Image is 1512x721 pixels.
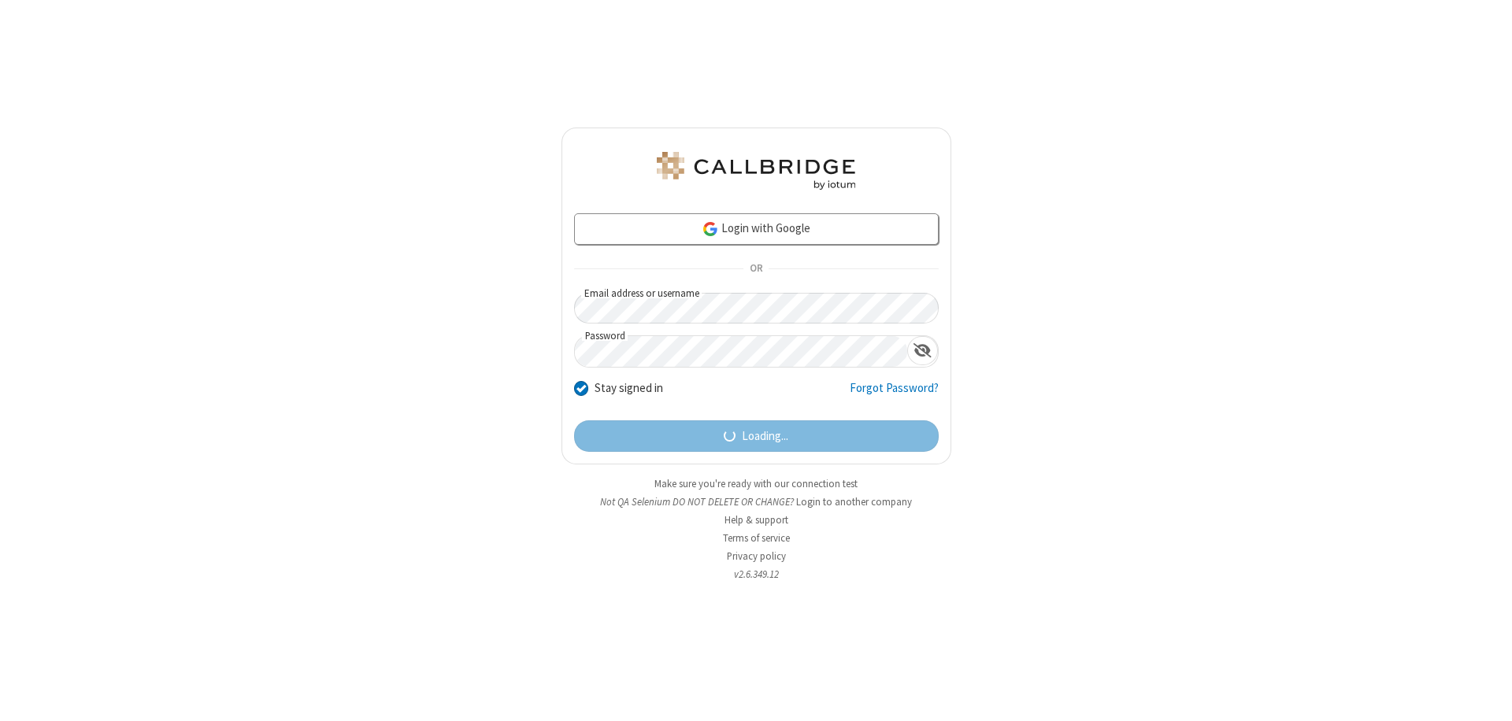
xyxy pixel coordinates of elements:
iframe: Chat [1473,680,1500,710]
span: OR [743,258,769,280]
img: QA Selenium DO NOT DELETE OR CHANGE [654,152,858,190]
span: Loading... [742,427,788,446]
li: v2.6.349.12 [561,567,951,582]
a: Login with Google [574,213,939,245]
input: Email address or username [574,293,939,324]
label: Stay signed in [595,379,663,397]
button: Loading... [574,420,939,452]
li: Not QA Selenium DO NOT DELETE OR CHANGE? [561,494,951,509]
a: Privacy policy [727,549,786,563]
img: google-icon.png [702,220,719,238]
a: Help & support [724,513,788,527]
button: Login to another company [796,494,912,509]
a: Forgot Password? [850,379,939,409]
input: Password [575,336,907,367]
a: Make sure you're ready with our connection test [654,477,858,490]
a: Terms of service [723,531,790,545]
div: Show password [907,336,938,365]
